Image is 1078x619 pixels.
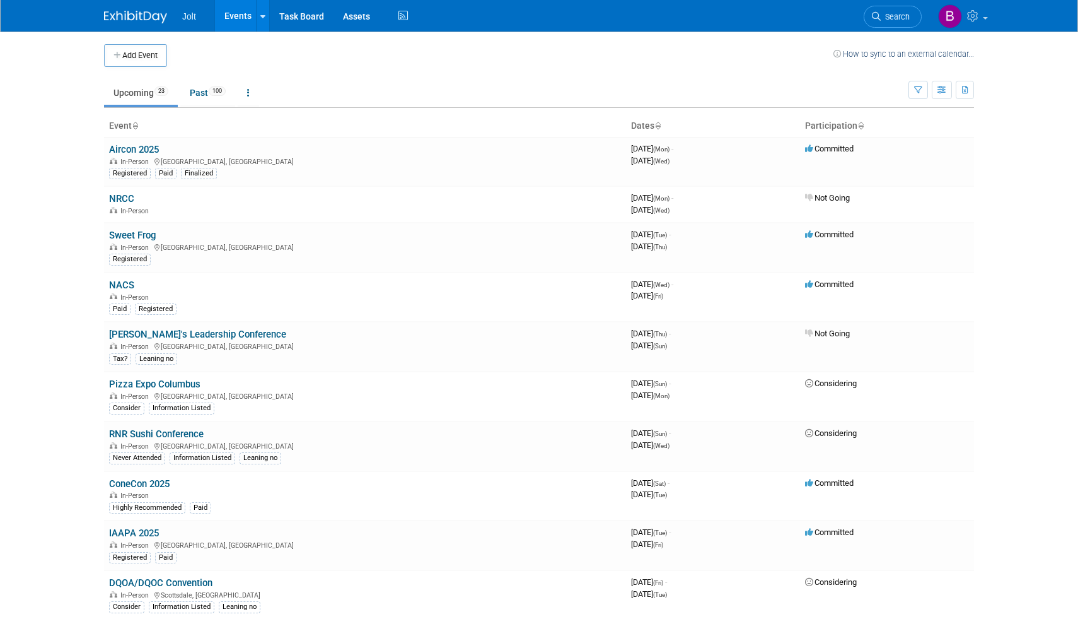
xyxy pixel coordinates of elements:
div: Finalized [181,168,217,179]
div: Consider [109,601,144,613]
img: In-Person Event [110,343,117,349]
span: [DATE] [631,280,673,289]
div: Paid [155,552,177,563]
a: IAAPA 2025 [109,528,159,539]
a: [PERSON_NAME]'s Leadership Conference [109,329,286,340]
span: - [669,230,671,239]
th: Participation [800,115,974,137]
a: Aircon 2025 [109,144,159,155]
span: (Sun) [653,380,667,387]
span: In-Person [120,541,153,550]
a: RNR Sushi Conference [109,428,204,440]
div: Registered [109,254,151,265]
span: [DATE] [631,391,669,400]
div: Leaning no [240,452,281,464]
span: In-Person [120,591,153,599]
span: Search [881,12,910,21]
div: Consider [109,403,144,414]
span: [DATE] [631,589,667,599]
a: Sort by Event Name [132,121,138,131]
span: In-Person [120,392,153,401]
img: In-Person Event [110,492,117,498]
span: Jolt [182,11,196,21]
span: (Wed) [653,442,669,449]
span: (Sat) [653,480,666,487]
span: (Thu) [653,331,667,338]
div: [GEOGRAPHIC_DATA], [GEOGRAPHIC_DATA] [109,539,621,550]
span: (Tue) [653,591,667,598]
div: [GEOGRAPHIC_DATA], [GEOGRAPHIC_DATA] [109,440,621,451]
span: - [669,528,671,537]
div: Information Listed [149,601,214,613]
span: [DATE] [631,539,663,549]
img: In-Person Event [110,293,117,300]
span: In-Person [120,293,153,302]
span: (Wed) [653,281,669,288]
img: In-Person Event [110,541,117,548]
div: [GEOGRAPHIC_DATA], [GEOGRAPHIC_DATA] [109,341,621,351]
span: 100 [209,86,226,96]
div: Highly Recommended [109,502,185,514]
div: [GEOGRAPHIC_DATA], [GEOGRAPHIC_DATA] [109,242,621,252]
span: Considering [805,577,857,587]
span: (Tue) [653,492,667,498]
span: 23 [154,86,168,96]
div: Information Listed [149,403,214,414]
img: In-Person Event [110,392,117,399]
button: Add Event [104,44,167,67]
th: Event [104,115,626,137]
div: Tax? [109,353,131,365]
th: Dates [626,115,800,137]
span: - [671,280,673,289]
span: - [668,478,669,488]
span: [DATE] [631,490,667,499]
a: How to sync to an external calendar... [833,49,974,59]
div: Paid [109,304,130,315]
a: ConeCon 2025 [109,478,170,490]
span: (Wed) [653,158,669,165]
img: ExhibitDay [104,11,167,23]
span: Committed [805,528,854,537]
span: (Sun) [653,430,667,437]
div: Leaning no [136,353,177,365]
a: NACS [109,280,134,291]
span: [DATE] [631,329,671,338]
span: Considering [805,428,857,438]
span: Committed [805,230,854,239]
span: [DATE] [631,242,667,251]
span: [DATE] [631,341,667,350]
a: Sort by Participation Type [857,121,864,131]
span: Committed [805,478,854,488]
span: (Mon) [653,146,669,153]
img: In-Person Event [110,244,117,250]
img: Brooke Valderrama [938,4,962,28]
span: (Fri) [653,541,663,548]
span: - [671,144,673,153]
img: In-Person Event [110,442,117,449]
span: [DATE] [631,577,667,587]
img: In-Person Event [110,207,117,213]
span: [DATE] [631,478,669,488]
div: Never Attended [109,452,165,464]
span: - [671,193,673,203]
span: - [669,379,671,388]
div: Paid [190,502,211,514]
span: [DATE] [631,193,673,203]
span: Not Going [805,193,850,203]
a: DQOA/DQOC Convention [109,577,212,589]
a: Past100 [180,81,235,105]
span: Not Going [805,329,850,338]
span: [DATE] [631,379,671,388]
div: Leaning no [219,601,260,613]
span: In-Person [120,207,153,215]
span: - [665,577,667,587]
span: (Fri) [653,579,663,586]
span: (Fri) [653,293,663,300]
a: Upcoming23 [104,81,178,105]
span: In-Person [120,244,153,252]
span: - [669,428,671,438]
div: [GEOGRAPHIC_DATA], [GEOGRAPHIC_DATA] [109,391,621,401]
div: Information Listed [170,452,235,464]
span: [DATE] [631,291,663,300]
span: In-Person [120,158,153,166]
